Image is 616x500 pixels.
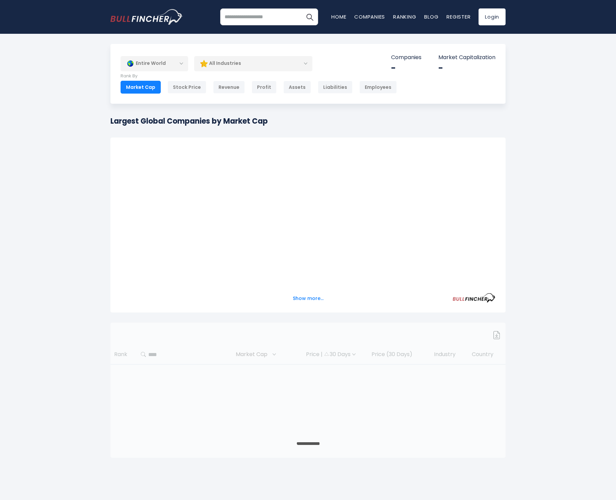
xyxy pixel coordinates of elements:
div: Stock Price [168,81,206,94]
img: bullfincher logo [110,9,183,25]
p: Companies [391,54,421,61]
a: Blog [424,13,438,20]
button: Search [301,8,318,25]
div: - [391,63,421,73]
div: Entire World [121,56,188,71]
div: Market Cap [121,81,161,94]
div: Revenue [213,81,245,94]
a: Register [446,13,470,20]
div: Profit [252,81,277,94]
button: Show more... [289,293,328,304]
a: Go to homepage [110,9,183,25]
p: Market Capitalization [438,54,495,61]
div: All Industries [194,56,312,71]
div: Liabilities [318,81,353,94]
a: Home [331,13,346,20]
div: Employees [359,81,397,94]
h1: Largest Global Companies by Market Cap [110,116,268,127]
div: - [438,63,495,73]
a: Companies [354,13,385,20]
a: Ranking [393,13,416,20]
div: Assets [283,81,311,94]
a: Sign in [419,344,434,350]
p: Rank By [121,73,397,79]
a: Login [479,8,506,25]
